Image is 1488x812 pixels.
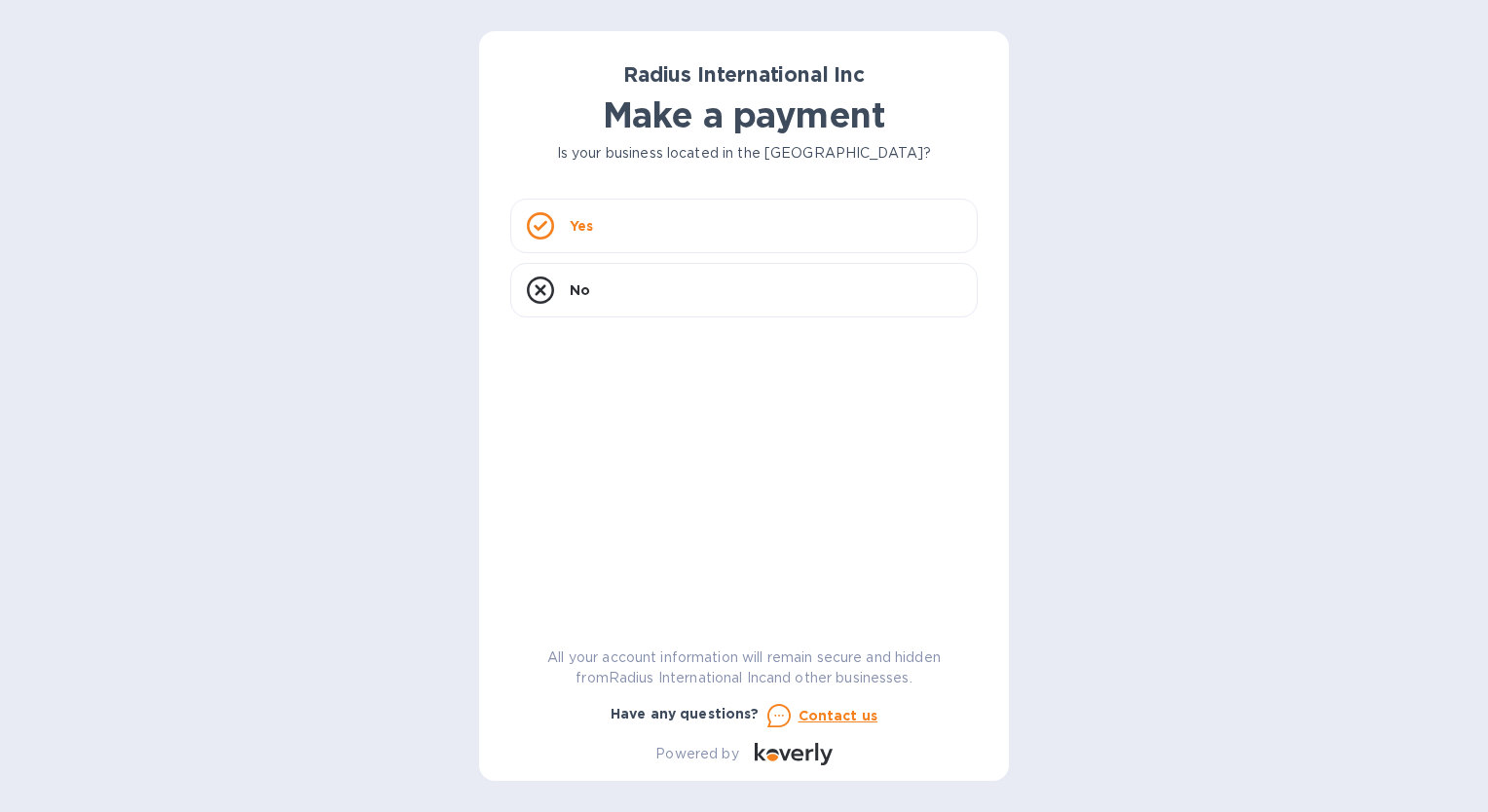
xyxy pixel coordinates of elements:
p: Powered by [655,744,738,764]
h1: Make a payment [510,94,978,135]
b: Radius International Inc [623,62,865,87]
p: No [570,280,590,300]
u: Contact us [799,708,878,723]
p: All your account information will remain secure and hidden from Radius International Inc and othe... [510,647,978,688]
p: Is your business located in the [GEOGRAPHIC_DATA]? [510,143,978,164]
b: Have any questions? [611,706,760,721]
p: Yes [570,216,593,236]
